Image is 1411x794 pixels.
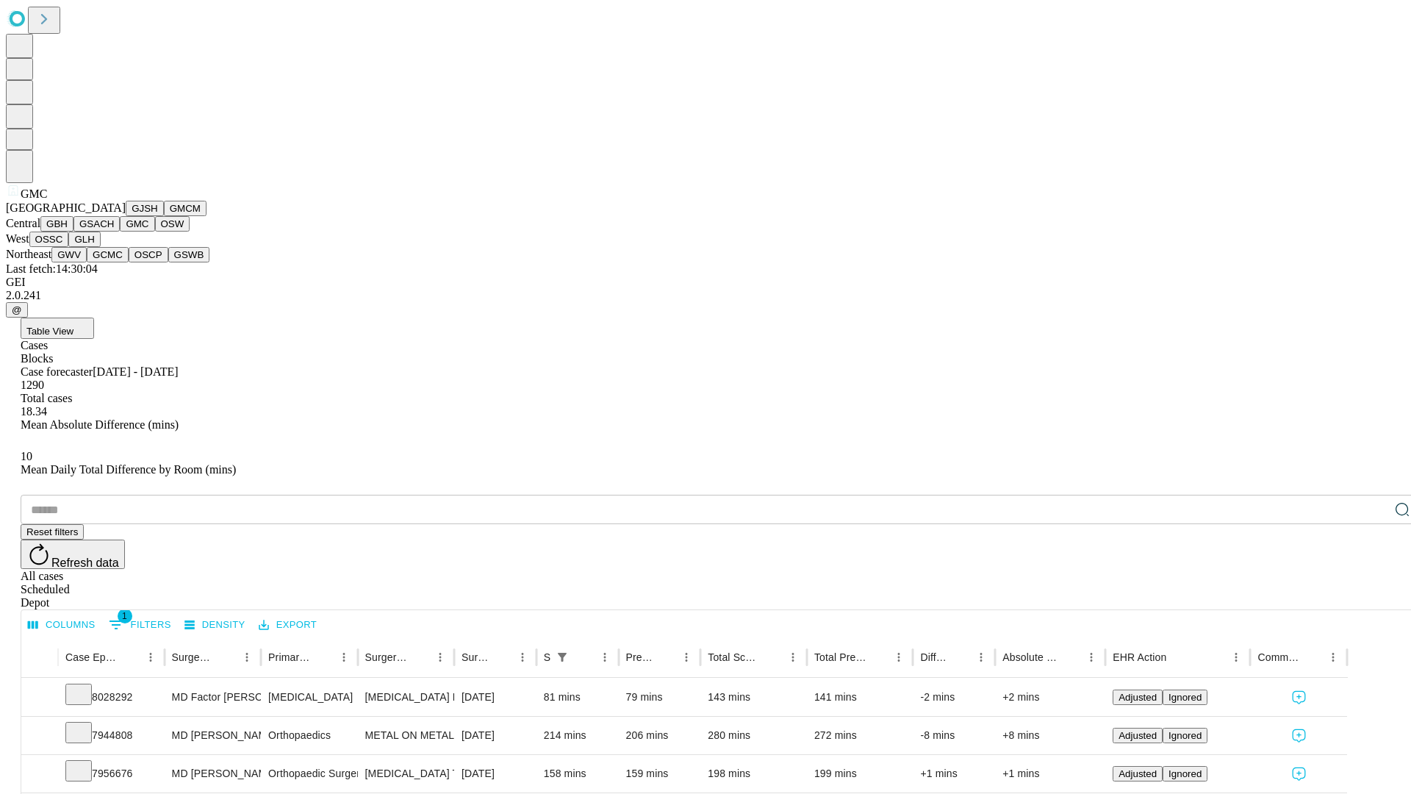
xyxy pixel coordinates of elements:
button: Reset filters [21,524,84,540]
span: Refresh data [51,557,119,569]
div: Surgery Name [365,651,408,663]
div: 1 active filter [552,647,572,668]
button: Menu [971,647,991,668]
button: GBH [40,216,73,232]
button: Sort [492,647,512,668]
div: Scheduled In Room Duration [544,651,550,663]
button: Menu [512,647,533,668]
span: Total cases [21,392,72,404]
button: Adjusted [1113,766,1163,782]
div: 198 mins [708,755,800,793]
button: GMC [120,216,154,232]
div: Total Predicted Duration [814,651,867,663]
div: Orthopaedic Surgery [268,755,350,793]
div: +1 mins [920,755,988,793]
div: -8 mins [920,717,988,754]
span: 1290 [21,379,44,391]
div: 8028292 [65,679,157,716]
div: Total Scheduled Duration [708,651,761,663]
button: Menu [140,647,161,668]
div: +2 mins [1002,679,1098,716]
button: GMCM [164,201,207,216]
div: [DATE] [462,679,529,716]
div: MD Factor [PERSON_NAME] [172,679,254,716]
span: Reset filters [26,526,78,537]
div: 81 mins [544,679,611,716]
div: 7956676 [65,755,157,793]
span: Adjusted [1119,692,1157,703]
button: Ignored [1163,690,1207,705]
span: Ignored [1168,692,1202,703]
span: 18.34 [21,405,47,418]
span: Case forecaster [21,365,93,378]
button: Sort [1060,647,1081,668]
div: -2 mins [920,679,988,716]
button: Table View [21,318,94,339]
button: Menu [783,647,803,668]
span: 1 [118,609,132,623]
div: [DATE] [462,717,529,754]
button: Sort [574,647,595,668]
div: 2.0.241 [6,289,1405,302]
button: Menu [430,647,450,668]
button: Sort [216,647,237,668]
div: Case Epic Id [65,651,118,663]
button: Sort [120,647,140,668]
button: Refresh data [21,540,125,569]
div: Difference [920,651,949,663]
div: 272 mins [814,717,906,754]
span: Central [6,217,40,229]
div: [MEDICAL_DATA] [268,679,350,716]
span: Mean Absolute Difference (mins) [21,418,179,431]
div: 214 mins [544,717,611,754]
div: Predicted In Room Duration [626,651,655,663]
button: @ [6,302,28,318]
span: Mean Daily Total Difference by Room (mins) [21,463,236,476]
button: Menu [334,647,354,668]
span: [GEOGRAPHIC_DATA] [6,201,126,214]
button: Menu [1323,647,1343,668]
span: West [6,232,29,245]
button: GSACH [73,216,120,232]
button: GSWB [168,247,210,262]
button: GCMC [87,247,129,262]
button: Menu [595,647,615,668]
div: 159 mins [626,755,694,793]
button: OSW [155,216,190,232]
span: Table View [26,326,73,337]
button: GJSH [126,201,164,216]
button: Adjusted [1113,690,1163,705]
div: Absolute Difference [1002,651,1059,663]
div: Comments [1257,651,1300,663]
div: Surgeon Name [172,651,215,663]
div: +8 mins [1002,717,1098,754]
button: Sort [409,647,430,668]
div: Primary Service [268,651,311,663]
div: EHR Action [1113,651,1166,663]
div: [DATE] [462,755,529,793]
div: 7944808 [65,717,157,754]
div: [MEDICAL_DATA] TOTAL HIP [365,755,447,793]
button: Density [181,614,249,637]
div: 158 mins [544,755,611,793]
button: Menu [1226,647,1246,668]
button: Show filters [552,647,572,668]
button: Sort [1168,647,1188,668]
div: Surgery Date [462,651,490,663]
button: Menu [888,647,909,668]
div: GEI [6,276,1405,289]
button: Expand [29,762,51,787]
div: MD [PERSON_NAME] Jr [PERSON_NAME] C Md [172,717,254,754]
button: Sort [950,647,971,668]
span: [DATE] - [DATE] [93,365,178,378]
span: Northeast [6,248,51,260]
button: Sort [1302,647,1323,668]
span: 10 [21,450,32,462]
button: Show filters [105,613,175,637]
button: Sort [656,647,676,668]
button: Sort [313,647,334,668]
button: OSCP [129,247,168,262]
span: Adjusted [1119,768,1157,779]
div: 280 mins [708,717,800,754]
button: OSSC [29,232,69,247]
